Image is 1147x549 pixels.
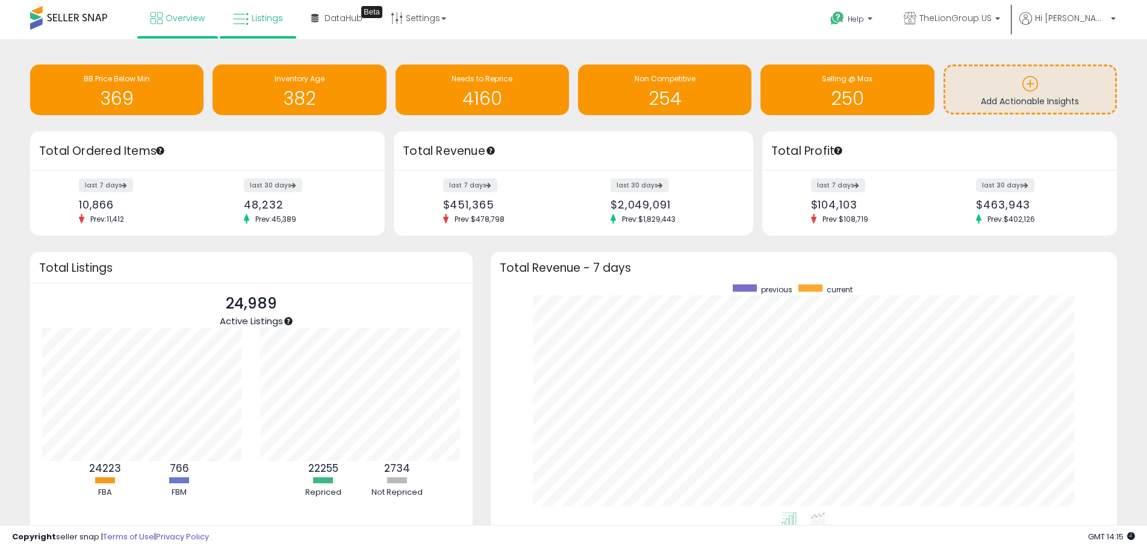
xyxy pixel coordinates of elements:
[361,487,434,498] div: Not Repriced
[402,89,563,108] h1: 4160
[821,2,884,39] a: Help
[976,198,1096,211] div: $463,943
[69,487,141,498] div: FBA
[249,214,302,224] span: Prev: 45,389
[166,12,205,24] span: Overview
[39,143,376,160] h3: Total Ordered Items
[848,14,864,24] span: Help
[84,74,150,84] span: BB Price Below Min
[244,178,302,192] label: last 30 days
[12,532,209,543] div: seller snap | |
[611,198,732,211] div: $2,049,091
[811,178,865,192] label: last 7 days
[79,178,133,192] label: last 7 days
[244,198,364,211] div: 48,232
[170,461,189,475] b: 766
[361,6,382,18] div: Tooltip anchor
[384,461,410,475] b: 2734
[816,214,874,224] span: Prev: $108,719
[1019,12,1116,39] a: Hi [PERSON_NAME]
[12,531,56,542] strong: Copyright
[275,74,325,84] span: Inventory Age
[84,214,130,224] span: Prev: 11,412
[811,198,931,211] div: $104,103
[308,461,338,475] b: 22255
[252,12,283,24] span: Listings
[945,66,1115,113] a: Add Actionable Insights
[79,198,199,211] div: 10,866
[981,214,1041,224] span: Prev: $402,126
[822,74,872,84] span: Selling @ Max
[30,64,204,115] a: BB Price Below Min 369
[1088,531,1135,542] span: 2025-09-16 14:15 GMT
[213,64,386,115] a: Inventory Age 382
[452,74,512,84] span: Needs to Reprice
[981,95,1079,107] span: Add Actionable Insights
[287,487,359,498] div: Repriced
[143,487,216,498] div: FBM
[36,89,197,108] h1: 369
[443,178,497,192] label: last 7 days
[833,145,844,156] div: Tooltip anchor
[500,263,1108,272] h3: Total Revenue - 7 days
[919,12,992,24] span: TheLionGroup US
[976,178,1034,192] label: last 30 days
[443,198,565,211] div: $451,365
[760,64,934,115] a: Selling @ Max 250
[220,292,283,315] p: 24,989
[155,145,166,156] div: Tooltip anchor
[485,145,496,156] div: Tooltip anchor
[396,64,569,115] a: Needs to Reprice 4160
[635,74,695,84] span: Non Competitive
[830,11,845,26] i: Get Help
[403,143,744,160] h3: Total Revenue
[584,89,745,108] h1: 254
[761,284,792,295] span: previous
[449,214,511,224] span: Prev: $478,798
[616,214,682,224] span: Prev: $1,829,443
[325,12,362,24] span: DataHub
[771,143,1108,160] h3: Total Profit
[283,316,294,327] div: Tooltip anchor
[103,531,154,542] a: Terms of Use
[1035,12,1107,24] span: Hi [PERSON_NAME]
[89,461,121,475] b: 24223
[156,531,209,542] a: Privacy Policy
[611,178,669,192] label: last 30 days
[39,263,464,272] h3: Total Listings
[766,89,928,108] h1: 250
[827,284,853,295] span: current
[220,315,283,327] span: Active Listings
[578,64,751,115] a: Non Competitive 254
[219,89,380,108] h1: 382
